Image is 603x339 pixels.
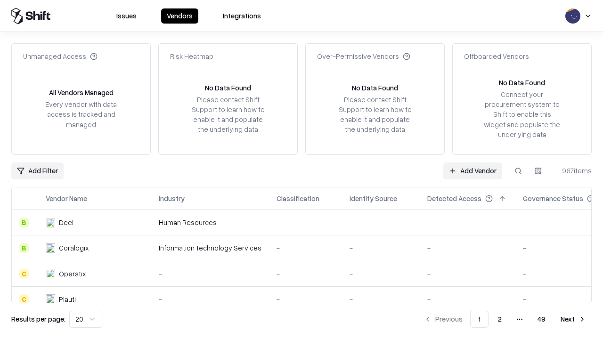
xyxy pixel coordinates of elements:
div: Over-Permissive Vendors [317,51,410,61]
button: Vendors [161,8,198,24]
button: 1 [470,311,489,328]
div: Coralogix [59,243,89,253]
div: - [427,269,508,279]
div: Unmanaged Access [23,51,98,61]
div: Please contact Shift Support to learn how to enable it and populate the underlying data [336,95,414,135]
div: C [19,269,29,278]
div: No Data Found [499,78,545,88]
div: Identity Source [350,194,397,203]
div: No Data Found [352,83,398,93]
div: - [427,218,508,227]
div: - [427,243,508,253]
button: 2 [490,311,509,328]
button: 49 [530,311,553,328]
div: Operatix [59,269,86,279]
div: Risk Heatmap [170,51,213,61]
div: Governance Status [523,194,583,203]
button: Integrations [217,8,267,24]
div: - [350,294,412,304]
div: Please contact Shift Support to learn how to enable it and populate the underlying data [189,95,267,135]
div: B [19,243,29,253]
div: - [277,218,334,227]
div: - [159,269,261,279]
div: Industry [159,194,185,203]
button: Add Filter [11,162,64,179]
div: Offboarded Vendors [464,51,529,61]
div: B [19,218,29,227]
div: - [277,269,334,279]
div: Every vendor with data access is tracked and managed [42,99,120,129]
nav: pagination [418,311,592,328]
div: - [350,218,412,227]
div: Human Resources [159,218,261,227]
div: All Vendors Managed [49,88,114,97]
button: Next [555,311,592,328]
button: Issues [111,8,142,24]
div: Information Technology Services [159,243,261,253]
div: Detected Access [427,194,481,203]
div: Connect your procurement system to Shift to enable this widget and populate the underlying data [483,89,561,139]
div: - [277,294,334,304]
img: Deel [46,218,55,227]
div: - [159,294,261,304]
div: C [19,294,29,304]
div: Plauti [59,294,76,304]
div: - [350,269,412,279]
img: Coralogix [46,243,55,253]
div: Vendor Name [46,194,87,203]
div: No Data Found [205,83,251,93]
div: - [427,294,508,304]
img: Plauti [46,294,55,304]
div: - [277,243,334,253]
div: 967 items [554,166,592,176]
img: Operatix [46,269,55,278]
a: Add Vendor [443,162,502,179]
p: Results per page: [11,314,65,324]
div: - [350,243,412,253]
div: Deel [59,218,73,227]
div: Classification [277,194,319,203]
